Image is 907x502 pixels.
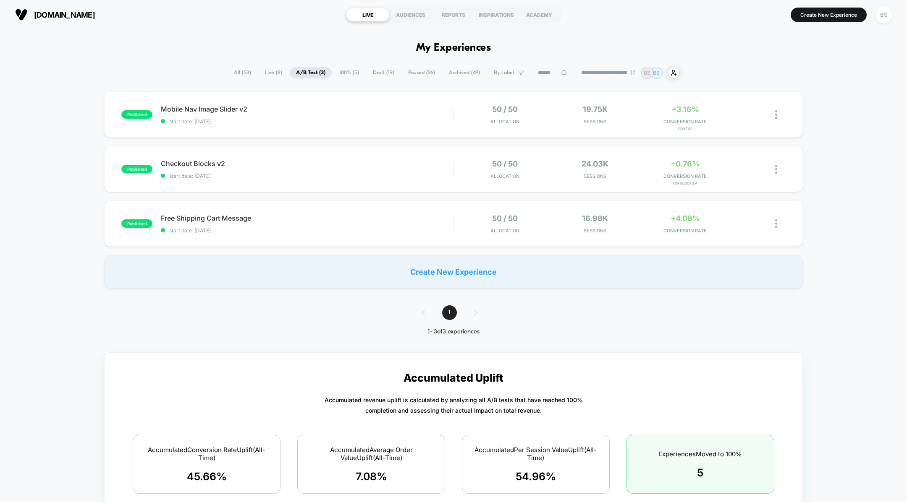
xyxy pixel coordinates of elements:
[325,395,583,416] p: Accumulated revenue uplift is calculated by analyzing all A/B tests that have reached 100% comple...
[775,110,777,119] img: close
[356,470,387,483] span: 7.08 %
[308,446,434,462] span: Accumulated Average Order Value Uplift (All-Time)
[642,228,728,234] span: CONVERSION RATE
[121,219,152,228] span: published
[473,446,599,462] span: Accumulated Per Session Value Uplift (All-Time)
[161,227,453,234] span: start date: [DATE]
[442,305,457,320] span: 1
[228,67,257,78] span: All ( 53 )
[346,8,389,21] div: LIVE
[15,8,28,21] img: Visually logo
[402,67,441,78] span: Paused ( 26 )
[791,8,867,22] button: Create New Experience
[389,8,432,21] div: AUDIENCES
[443,67,486,78] span: Archived ( 49 )
[582,214,608,223] span: 16.98k
[413,328,494,336] div: 1 - 3 of 3 experiences
[161,118,453,125] span: start date: [DATE]
[367,67,401,78] span: Draft ( 19 )
[653,70,660,76] p: BS
[552,228,638,234] span: Sessions
[876,7,892,23] div: BS
[658,450,742,458] span: Experiences Moved to 100%
[583,105,608,114] span: 19.75k
[775,219,777,228] img: close
[34,10,95,19] span: [DOMAIN_NAME]
[492,105,518,114] span: 50 / 50
[582,159,608,168] span: 24.03k
[432,8,475,21] div: REPORTS
[416,42,491,54] h1: My Experiences
[290,67,332,78] span: A/B Test ( 3 )
[144,446,270,462] span: Accumulated Conversion Rate Uplift (All-Time)
[121,110,152,119] span: published
[552,173,638,179] span: Sessions
[161,159,453,168] span: Checkout Blocks v2
[259,67,288,78] span: Live ( 8 )
[518,8,561,21] div: ACADEMY
[671,105,699,114] span: +3.16%
[492,159,518,168] span: 50 / 50
[671,214,700,223] span: +4.08%
[644,70,650,76] p: BS
[775,165,777,174] img: close
[161,105,453,113] span: Mobile Nav Image Slider v2
[490,173,519,179] span: Allocation
[552,119,638,125] span: Sessions
[671,159,700,168] span: +0.76%
[494,70,514,76] span: By Label
[333,67,365,78] span: 100% ( 5 )
[404,372,503,384] p: Accumulated Uplift
[492,214,518,223] span: 50 / 50
[516,470,556,483] span: 54.96 %
[642,119,728,125] span: CONVERSION RATE
[697,466,703,479] span: 5
[161,214,453,222] span: Free Shipping Cart Message
[642,181,728,185] span: for Blocks A
[630,70,635,75] img: end
[161,173,453,179] span: start date: [DATE]
[104,255,802,289] div: Create New Experience
[475,8,518,21] div: INSPIRATIONS
[873,6,894,23] button: BS
[642,127,728,131] span: for Top
[490,119,519,125] span: Allocation
[490,228,519,234] span: Allocation
[187,470,227,483] span: 45.66 %
[13,8,97,21] button: [DOMAIN_NAME]
[642,173,728,179] span: CONVERSION RATE
[121,165,152,173] span: published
